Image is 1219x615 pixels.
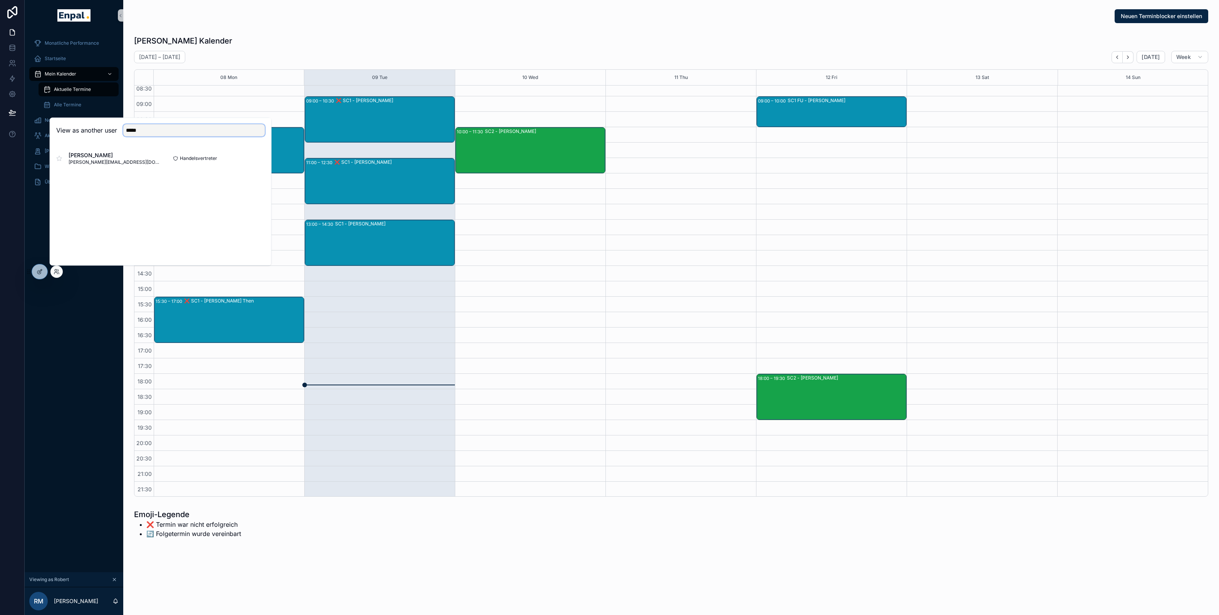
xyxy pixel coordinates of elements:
div: 18:00 – 19:30SC2 - [PERSON_NAME] [757,374,906,420]
span: Monatliche Performance [45,40,99,46]
span: [DATE] [1142,54,1160,60]
h1: Emoji-Legende [134,509,241,520]
span: 20:00 [134,440,154,446]
a: Startseite [29,52,119,66]
div: 11:00 – 12:30❌ SC1 - [PERSON_NAME] [305,158,454,204]
span: Aktuelle Termine [54,86,91,92]
span: 18:30 [136,393,154,400]
span: 20:30 [134,455,154,462]
p: [PERSON_NAME] [54,597,98,605]
span: 19:00 [136,409,154,415]
button: 09 Tue [372,70,387,85]
div: 11:00 – 12:30 [306,159,334,166]
div: 09:00 – 10:00 [758,97,788,105]
div: 13:00 – 14:30SC1 - [PERSON_NAME] [305,220,454,265]
span: Aktive Kunden [45,133,76,139]
span: [PERSON_NAME][EMAIL_ADDRESS][DOMAIN_NAME] [69,159,161,165]
button: Back [1112,51,1123,63]
h2: View as another user [56,126,117,135]
div: 09:00 – 10:30 [306,97,336,105]
button: 13 Sat [976,70,989,85]
div: SC1 FU - [PERSON_NAME] [788,97,906,104]
button: 14 Sun [1126,70,1140,85]
button: 12 Fri [826,70,837,85]
div: ❌ SC1 - [PERSON_NAME] [336,97,454,104]
img: App logo [57,9,90,22]
a: Mein Kalender [29,67,119,81]
li: 🔄️ Folgetermin wurde vereinbart [146,529,241,538]
div: 09:00 – 10:30❌ SC1 - [PERSON_NAME] [305,97,454,142]
span: 16:30 [136,332,154,338]
div: 15:30 – 17:00❌ SC1 - [PERSON_NAME] Then [154,297,304,343]
span: Mein Kalender [45,71,76,77]
span: Handelsvertreter [180,155,217,161]
span: 08:30 [134,85,154,92]
div: ❌ SC1 - [PERSON_NAME] [334,159,454,165]
a: Neue Kunden [29,113,119,127]
button: 10 Wed [522,70,538,85]
span: Week [1176,54,1191,60]
span: 17:00 [136,347,154,354]
span: 15:00 [136,286,154,292]
div: 10:00 – 11:30 [457,128,485,136]
span: 19:30 [136,424,154,431]
button: [DATE] [1137,51,1165,63]
div: 18:00 – 19:30 [758,375,787,382]
a: Wissensdatenbank [29,160,119,173]
button: 08 Mon [220,70,237,85]
a: Aktuelle Termine [39,82,119,96]
span: [PERSON_NAME] [69,151,161,159]
span: 16:00 [136,316,154,323]
span: 21:30 [136,486,154,492]
span: 14:30 [136,270,154,277]
a: [PERSON_NAME] [29,144,119,158]
div: 13:00 – 14:30 [306,220,335,228]
a: Über mich [29,175,119,189]
div: SC2 - [PERSON_NAME] [485,128,605,134]
div: 15:30 – 17:00 [156,297,184,305]
span: 09:00 [134,101,154,107]
span: RM [34,597,44,606]
div: 09:00 – 10:00SC1 FU - [PERSON_NAME] [757,97,906,127]
span: Startseite [45,55,66,62]
a: Alle Termine [39,98,119,112]
span: 15:30 [136,301,154,307]
button: Week [1171,51,1208,63]
button: 11 Thu [674,70,688,85]
button: Next [1123,51,1133,63]
span: Neuen Terminblocker einstellen [1121,12,1202,20]
span: Alle Termine [54,102,81,108]
li: ❌ Termin war nicht erfolgreich [146,520,241,529]
a: Monatliche Performance [29,36,119,50]
button: Neuen Terminblocker einstellen [1115,9,1208,23]
h2: [DATE] – [DATE] [139,53,180,61]
div: 10:00 – 11:30SC2 - [PERSON_NAME] [456,128,605,173]
span: 09:30 [134,116,154,123]
span: [PERSON_NAME] [45,148,82,154]
span: 21:00 [136,470,154,477]
div: SC1 - [PERSON_NAME] [335,221,454,227]
span: Wissensdatenbank [45,163,86,170]
div: SC2 - [PERSON_NAME] [787,375,906,381]
span: Über mich [45,179,67,185]
span: Neue Kunden [45,117,74,123]
div: scrollable content [25,31,123,199]
span: 17:30 [136,363,154,369]
a: Aktive Kunden [29,129,119,143]
span: 18:00 [136,378,154,385]
div: ❌ SC1 - [PERSON_NAME] Then [184,298,303,304]
span: Viewing as Robert [29,576,69,583]
h1: [PERSON_NAME] Kalender [134,35,232,46]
